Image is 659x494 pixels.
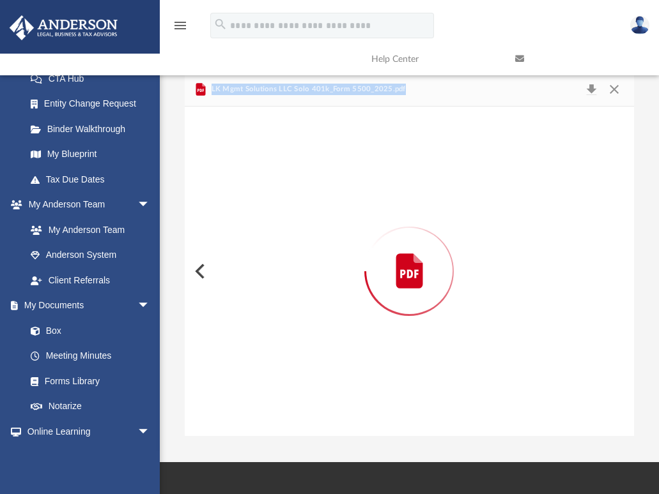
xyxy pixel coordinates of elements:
[137,293,163,319] span: arrow_drop_down
[6,15,121,40] img: Anderson Advisors Platinum Portal
[18,116,169,142] a: Binder Walkthrough
[18,243,163,268] a: Anderson System
[185,73,634,436] div: Preview
[9,419,163,444] a: Online Learningarrow_drop_down
[18,318,157,343] a: Box
[18,217,157,243] a: My Anderson Team
[580,80,603,98] button: Download
[137,419,163,445] span: arrow_drop_down
[18,66,169,91] a: CTA Hub
[603,80,626,98] button: Close
[137,192,163,218] span: arrow_drop_down
[18,91,169,117] a: Entity Change Request
[18,394,163,419] a: Notarize
[362,34,506,84] a: Help Center
[173,24,188,33] a: menu
[213,17,228,31] i: search
[9,293,163,318] a: My Documentsarrow_drop_down
[9,192,163,218] a: My Anderson Teamarrow_drop_down
[18,444,163,470] a: Courses
[185,253,213,289] button: Previous File
[630,16,649,34] img: User Pic
[208,84,406,95] span: LK Mgmt Solutions LLC Solo 401k_Form 5500_2025.pdf
[18,368,157,394] a: Forms Library
[18,142,163,167] a: My Blueprint
[18,167,169,192] a: Tax Due Dates
[173,18,188,33] i: menu
[18,267,163,293] a: Client Referrals
[18,343,163,369] a: Meeting Minutes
